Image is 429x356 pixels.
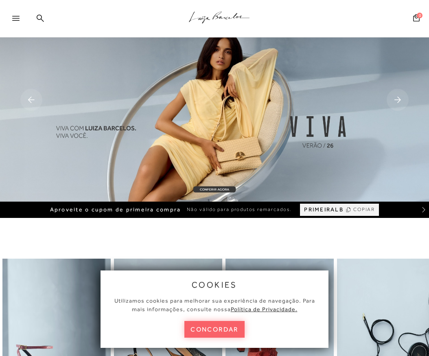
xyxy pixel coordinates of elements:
[411,13,422,24] button: 0
[184,321,245,338] button: concordar
[304,206,343,213] span: PRIMEIRALB
[192,280,237,289] span: cookies
[231,306,298,312] a: Política de Privacidade.
[114,297,315,312] span: Utilizamos cookies para melhorar sua experiência de navegação. Para mais informações, consulte nossa
[417,13,422,18] span: 0
[50,206,181,213] span: Aproveite o cupom de primeira compra
[187,206,292,213] span: Não válido para produtos remarcados.
[353,206,375,213] span: COPIAR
